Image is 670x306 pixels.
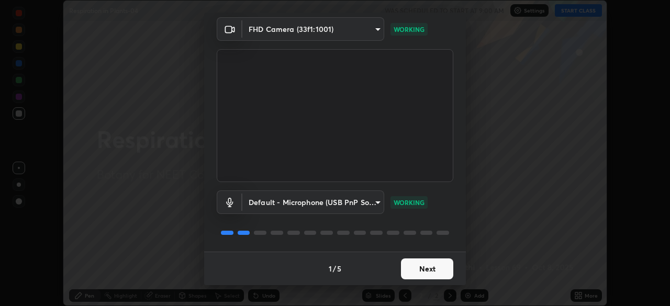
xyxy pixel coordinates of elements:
div: FHD Camera (33f1:1001) [242,17,384,41]
div: FHD Camera (33f1:1001) [242,190,384,214]
button: Next [401,258,453,279]
h4: 5 [337,263,341,274]
h4: 1 [329,263,332,274]
h4: / [333,263,336,274]
p: WORKING [394,25,425,34]
p: WORKING [394,198,425,207]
